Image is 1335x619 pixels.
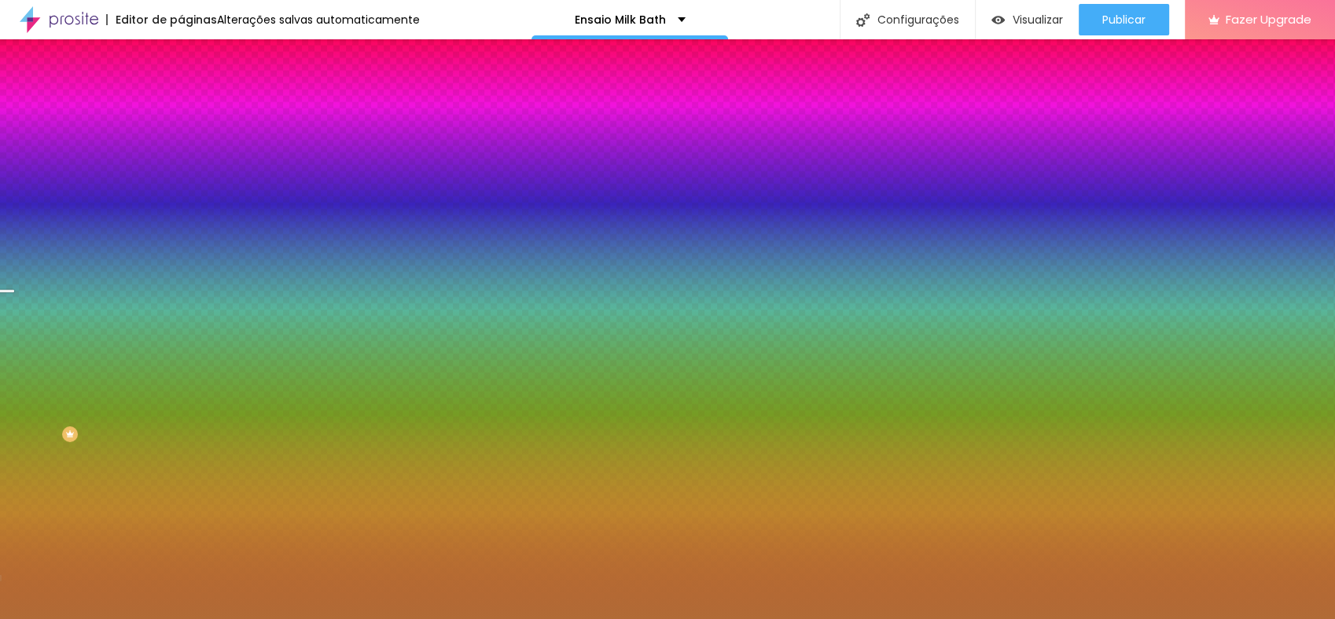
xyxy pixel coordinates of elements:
[856,13,870,27] img: Icone
[976,4,1079,35] button: Visualizar
[1102,13,1146,26] span: Publicar
[217,14,420,25] div: Alterações salvas automaticamente
[991,13,1005,27] img: view-1.svg
[1013,13,1063,26] span: Visualizar
[1079,4,1169,35] button: Publicar
[575,14,666,25] p: Ensaio Milk Bath
[1226,13,1311,26] span: Fazer Upgrade
[106,14,217,25] div: Editor de páginas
